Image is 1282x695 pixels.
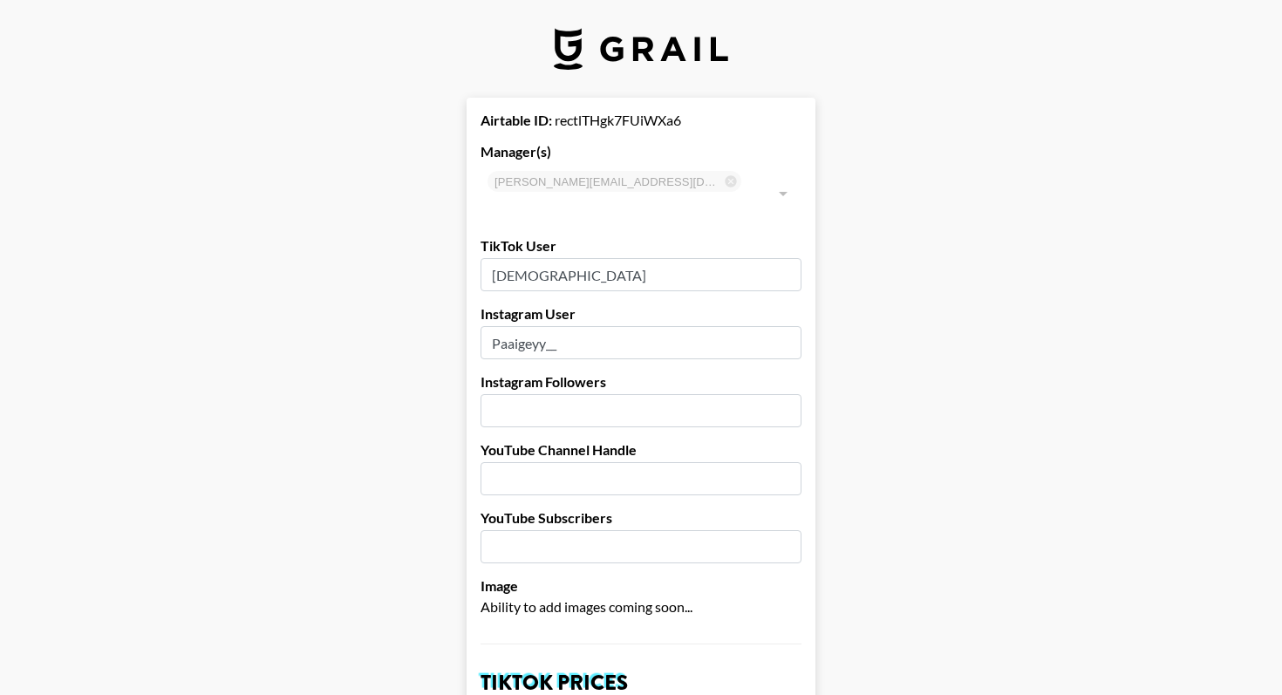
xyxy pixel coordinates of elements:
img: Grail Talent Logo [554,28,728,70]
label: Instagram User [481,305,801,323]
strong: Airtable ID: [481,112,552,128]
label: Manager(s) [481,143,801,160]
label: Instagram Followers [481,373,801,391]
h2: TikTok Prices [481,672,801,693]
label: Image [481,577,801,595]
label: YouTube Channel Handle [481,441,801,459]
label: YouTube Subscribers [481,509,801,527]
span: Ability to add images coming soon... [481,598,692,615]
div: rectlTHgk7FUiWXa6 [481,112,801,129]
label: TikTok User [481,237,801,255]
